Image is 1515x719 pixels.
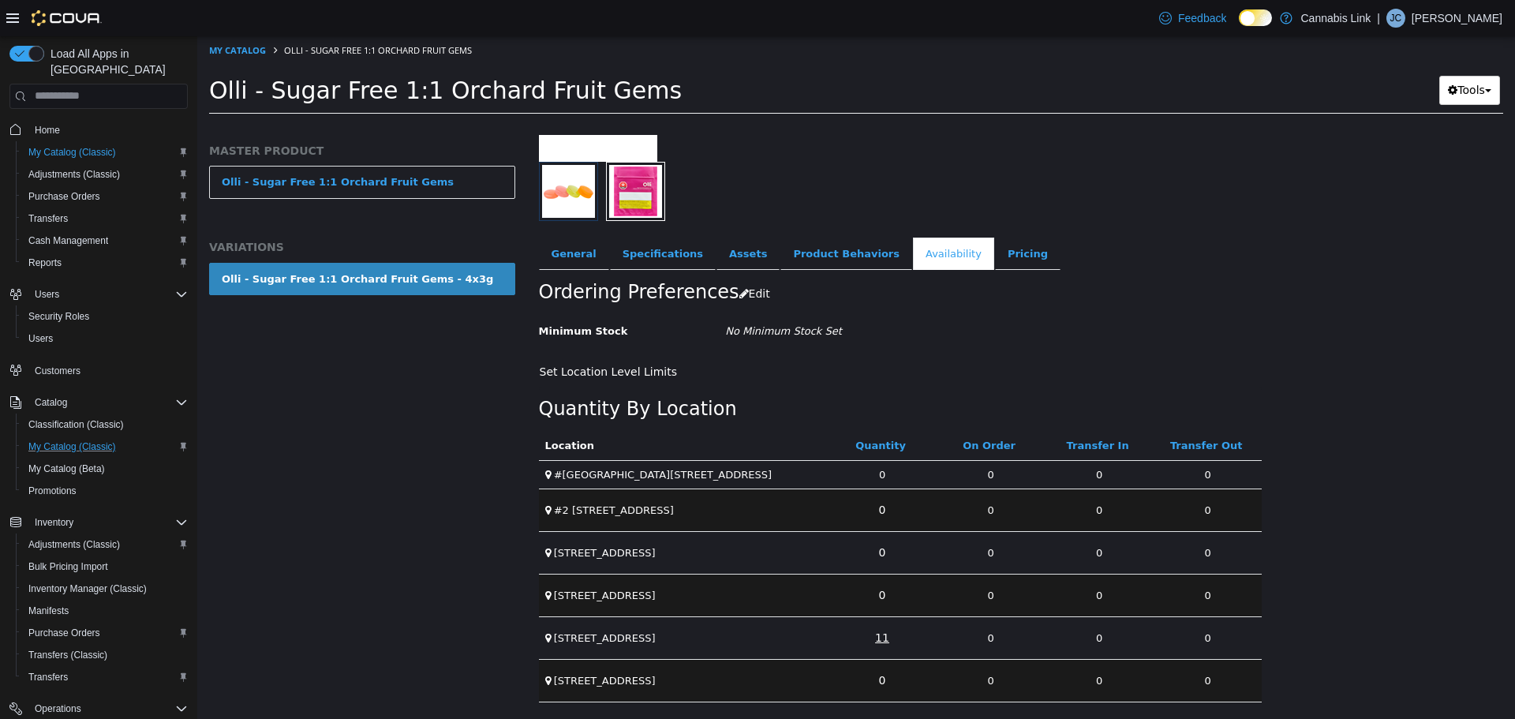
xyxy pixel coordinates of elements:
[16,534,194,556] button: Adjustments (Classic)
[28,513,80,532] button: Inventory
[28,582,147,595] span: Inventory Manager (Classic)
[798,201,863,234] a: Pricing
[357,433,574,444] span: #[GEOGRAPHIC_DATA][STREET_ADDRESS]
[12,40,484,68] span: Olli - Sugar Free 1:1 Orchard Fruit Gems
[956,496,1065,538] td: 0
[28,257,62,269] span: Reports
[1412,9,1502,28] p: [PERSON_NAME]
[357,553,458,565] span: [STREET_ADDRESS]
[16,230,194,252] button: Cash Management
[22,253,68,272] a: Reports
[357,596,458,608] span: [STREET_ADDRESS]
[22,187,188,206] span: Purchase Orders
[22,601,75,620] a: Manifests
[12,204,318,218] h5: VARIATIONS
[22,165,126,184] a: Adjustments (Classic)
[1300,9,1371,28] p: Cannabis Link
[3,283,194,305] button: Users
[1153,2,1233,34] a: Feedback
[22,143,122,162] a: My Catalog (Classic)
[16,644,194,666] button: Transfers (Classic)
[847,624,956,666] td: 0
[630,424,739,453] td: 0
[28,190,100,203] span: Purchase Orders
[1239,26,1240,27] span: Dark Mode
[673,459,698,489] a: 0
[342,244,542,268] h2: Ordering Preferences
[3,391,194,414] button: Catalog
[348,402,400,418] button: Location
[22,646,114,665] a: Transfers (Classic)
[956,624,1065,666] td: 0
[22,209,74,228] a: Transfers
[22,624,188,642] span: Purchase Orders
[22,646,188,665] span: Transfers (Classic)
[357,511,458,522] span: [STREET_ADDRESS]
[22,668,74,687] a: Transfers
[35,396,67,409] span: Catalog
[1390,9,1402,28] span: JC
[28,285,188,304] span: Users
[16,600,194,622] button: Manifests
[16,556,194,578] button: Bulk Pricing Import
[28,513,188,532] span: Inventory
[28,560,108,573] span: Bulk Pricing Import
[22,231,114,250] a: Cash Management
[1386,9,1405,28] div: Jenna Coles
[24,235,296,251] div: Olli - Sugar Free 1:1 Orchard Fruit Gems - 4x3g
[847,538,956,581] td: 0
[28,418,124,431] span: Classification (Classic)
[1242,39,1303,69] button: Tools
[22,557,114,576] a: Bulk Pricing Import
[357,638,458,650] span: [STREET_ADDRESS]
[739,624,848,666] td: 0
[1377,9,1380,28] p: |
[28,285,65,304] button: Users
[342,201,412,234] a: General
[28,699,188,718] span: Operations
[28,699,88,718] button: Operations
[16,578,194,600] button: Inventory Manager (Classic)
[28,440,116,453] span: My Catalog (Classic)
[973,403,1048,415] a: Transfer Out
[28,168,120,181] span: Adjustments (Classic)
[528,289,645,301] i: No Minimum Stock Set
[22,329,59,348] a: Users
[669,587,701,616] a: 11
[519,201,582,234] a: Assets
[22,415,188,434] span: Classification (Classic)
[16,328,194,350] button: Users
[28,146,116,159] span: My Catalog (Classic)
[35,124,60,137] span: Home
[16,436,194,458] button: My Catalog (Classic)
[35,365,80,377] span: Customers
[3,118,194,141] button: Home
[16,622,194,644] button: Purchase Orders
[413,201,518,234] a: Specifications
[12,107,318,122] h5: MASTER PRODUCT
[28,538,120,551] span: Adjustments (Classic)
[16,208,194,230] button: Transfers
[16,458,194,480] button: My Catalog (Beta)
[16,414,194,436] button: Classification (Classic)
[28,332,53,345] span: Users
[16,252,194,274] button: Reports
[956,581,1065,624] td: 0
[22,437,188,456] span: My Catalog (Classic)
[35,516,73,529] span: Inventory
[658,403,712,415] a: Quantity
[44,46,188,77] span: Load All Apps in [GEOGRAPHIC_DATA]
[32,10,102,26] img: Cova
[28,361,87,380] a: Customers
[28,120,188,140] span: Home
[28,310,89,323] span: Security Roles
[3,511,194,534] button: Inventory
[22,415,130,434] a: Classification (Classic)
[847,424,956,453] td: 0
[87,8,275,20] span: Olli - Sugar Free 1:1 Orchard Fruit Gems
[28,121,66,140] a: Home
[28,649,107,661] span: Transfers (Classic)
[673,502,698,531] a: 0
[1178,10,1226,26] span: Feedback
[16,185,194,208] button: Purchase Orders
